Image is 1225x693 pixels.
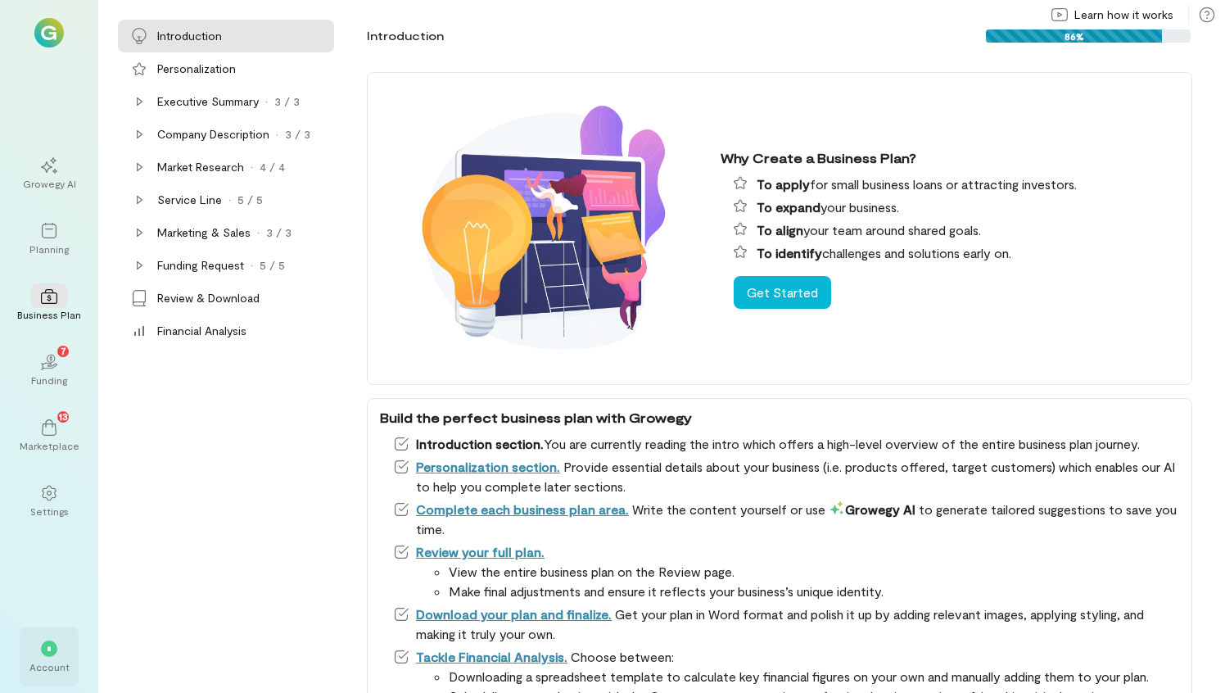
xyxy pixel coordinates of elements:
div: Financial Analysis [157,323,246,339]
span: Introduction section. [416,436,544,451]
li: Downloading a spreadsheet template to calculate key financial figures on your own and manually ad... [449,667,1179,686]
div: Service Line [157,192,222,208]
div: 4 / 4 [260,159,285,175]
div: Build the perfect business plan with Growegy [380,408,1179,428]
button: Get Started [734,276,831,309]
li: Make final adjustments and ensure it reflects your business’s unique identity. [449,582,1179,601]
a: Review your full plan. [416,544,545,559]
li: Write the content yourself or use to generate tailored suggestions to save you time. [393,500,1179,539]
div: · [228,192,231,208]
a: Business Plan [20,275,79,334]
div: Company Description [157,126,269,143]
a: Marketplace [20,406,79,465]
div: Introduction [157,28,222,44]
a: Tackle Financial Analysis. [416,649,567,664]
div: Why Create a Business Plan? [721,148,1179,168]
div: Account [29,660,70,673]
span: To align [757,222,803,238]
div: Settings [30,505,69,518]
li: You are currently reading the intro which offers a high-level overview of the entire business pla... [393,434,1179,454]
a: Settings [20,472,79,531]
div: Executive Summary [157,93,259,110]
span: Growegy AI [829,501,915,517]
div: 5 / 5 [260,257,285,274]
div: Planning [29,242,69,256]
div: 5 / 5 [237,192,263,208]
div: 3 / 3 [266,224,292,241]
div: · [251,159,253,175]
li: for small business loans or attracting investors. [734,174,1179,194]
div: · [276,126,278,143]
div: Marketplace [20,439,79,452]
div: · [265,93,268,110]
span: 7 [61,343,66,358]
div: 3 / 3 [285,126,310,143]
li: your business. [734,197,1179,217]
div: Review & Download [157,290,260,306]
a: Funding [20,341,79,400]
div: Introduction [367,28,444,44]
div: *Account [20,627,79,686]
span: To apply [757,176,810,192]
li: Provide essential details about your business (i.e. products offered, target customers) which ena... [393,457,1179,496]
a: Personalization section. [416,459,560,474]
div: Personalization [157,61,236,77]
div: Market Research [157,159,244,175]
div: Business Plan [17,308,81,321]
li: challenges and solutions early on. [734,243,1179,263]
div: 3 / 3 [274,93,300,110]
li: Get your plan in Word format and polish it up by adding relevant images, applying styling, and ma... [393,605,1179,644]
a: Planning [20,210,79,269]
li: your team around shared goals. [734,220,1179,240]
div: Marketing & Sales [157,224,251,241]
div: · [251,257,253,274]
img: Why create a business plan [380,82,707,375]
span: To identify [757,245,822,260]
div: Funding [31,374,67,387]
a: Complete each business plan area. [416,501,629,517]
div: · [257,224,260,241]
a: Download your plan and finalize. [416,606,612,622]
div: Funding Request [157,257,244,274]
span: Learn how it works [1074,7,1173,23]
div: Growegy AI [23,177,76,190]
li: View the entire business plan on the Review page. [449,562,1179,582]
span: 13 [59,409,68,423]
span: To expand [757,199,820,215]
a: Growegy AI [20,144,79,203]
